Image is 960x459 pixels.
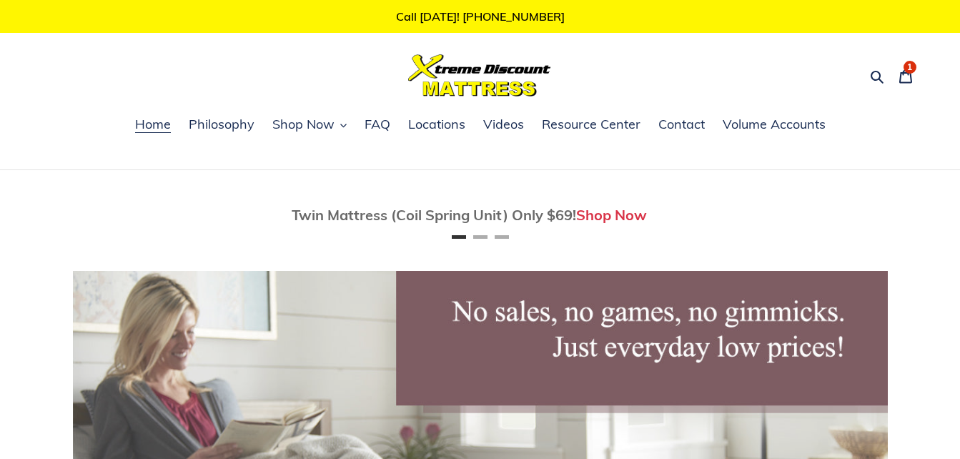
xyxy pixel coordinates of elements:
span: Philosophy [189,116,254,133]
a: Videos [476,114,531,136]
a: FAQ [357,114,397,136]
a: Philosophy [182,114,262,136]
span: Contact [658,116,705,133]
span: Locations [408,116,465,133]
a: Locations [401,114,472,136]
span: 1 [907,63,912,71]
button: Page 1 [452,235,466,239]
span: Home [135,116,171,133]
span: FAQ [365,116,390,133]
a: 1 [891,59,921,92]
span: Volume Accounts [723,116,826,133]
a: Shop Now [576,206,647,224]
a: Contact [651,114,712,136]
a: Volume Accounts [716,114,833,136]
button: Page 3 [495,235,509,239]
button: Page 2 [473,235,488,239]
a: Resource Center [535,114,648,136]
span: Twin Mattress (Coil Spring Unit) Only $69! [292,206,576,224]
img: Xtreme Discount Mattress [408,54,551,97]
a: Home [128,114,178,136]
span: Videos [483,116,524,133]
span: Resource Center [542,116,640,133]
button: Shop Now [265,114,354,136]
span: Shop Now [272,116,335,133]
